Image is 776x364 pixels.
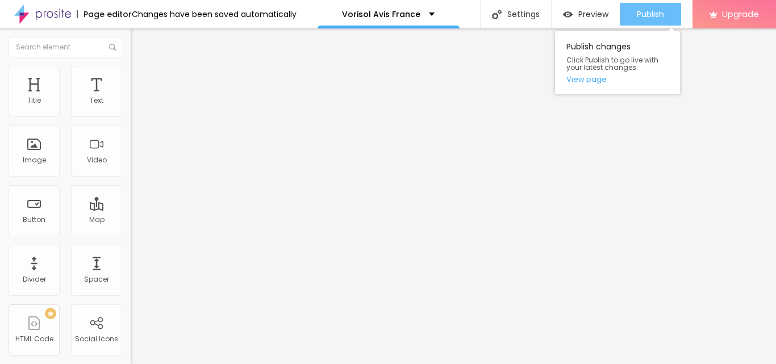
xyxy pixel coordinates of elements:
[90,97,103,104] div: Text
[578,10,608,19] span: Preview
[87,156,107,164] div: Video
[9,37,122,57] input: Search element
[637,10,664,19] span: Publish
[555,31,680,94] div: Publish changes
[23,275,46,283] div: Divider
[132,10,297,18] div: Changes have been saved automatically
[27,97,41,104] div: Title
[566,56,669,71] span: Click Publish to go live with your latest changes.
[109,44,116,51] img: Icone
[492,10,502,19] img: Icone
[566,76,669,83] a: View page
[23,216,45,224] div: Button
[75,335,118,343] div: Social Icons
[722,9,759,19] span: Upgrade
[89,216,105,224] div: Map
[23,156,46,164] div: Image
[77,10,132,18] div: Page editor
[552,3,620,26] button: Preview
[342,10,420,18] p: Vorisol Avis France
[620,3,681,26] button: Publish
[131,28,776,364] iframe: Editor
[563,10,573,19] img: view-1.svg
[15,335,53,343] div: HTML Code
[84,275,109,283] div: Spacer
